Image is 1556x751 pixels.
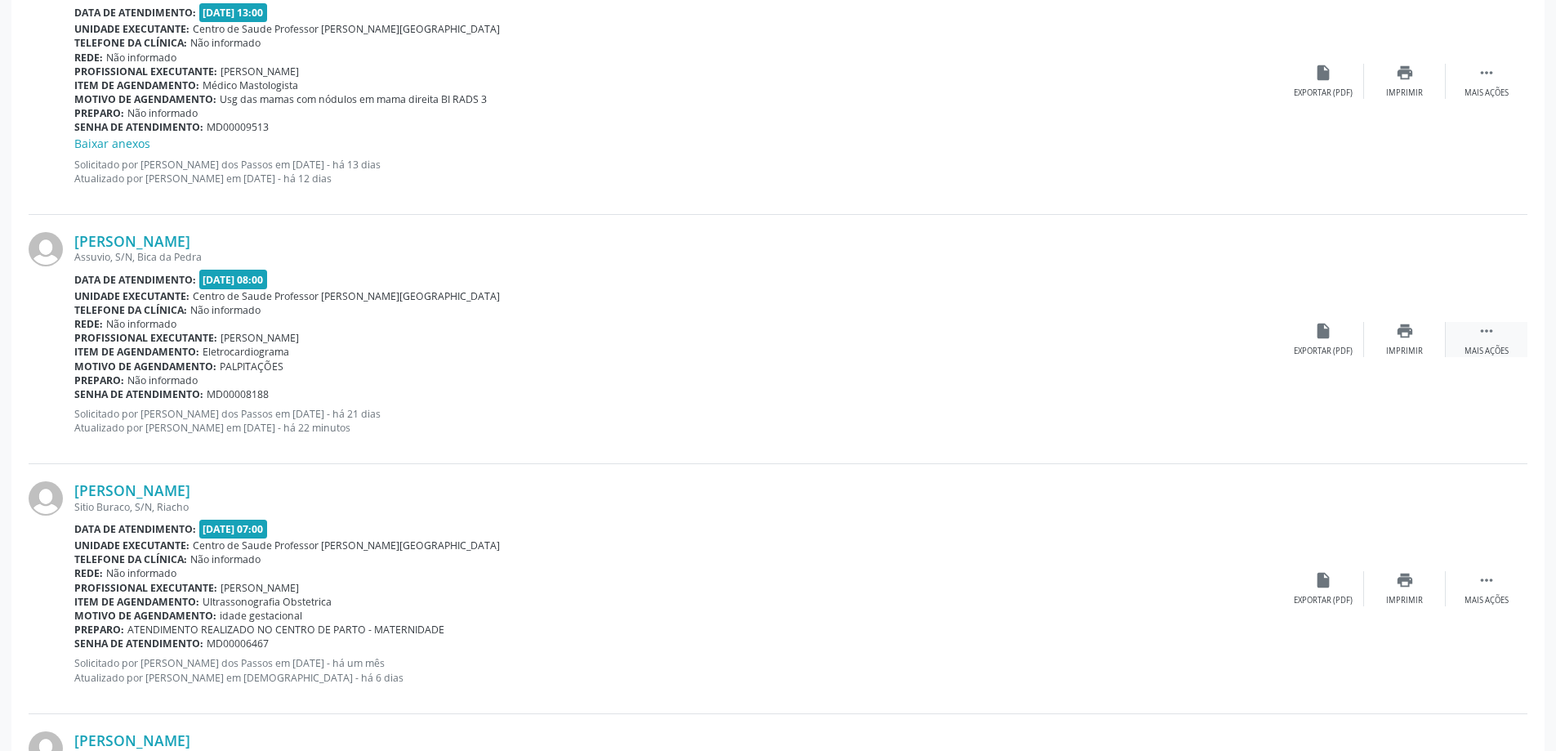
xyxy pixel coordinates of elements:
[203,595,332,609] span: Ultrassonografia Obstetrica
[74,136,150,151] a: Baixar anexos
[1294,346,1353,357] div: Exportar (PDF)
[1314,64,1332,82] i: insert_drive_file
[74,539,189,552] b: Unidade executante:
[74,92,216,106] b: Motivo de agendamento:
[74,36,187,50] b: Telefone da clínica:
[74,289,189,303] b: Unidade executante:
[1478,322,1496,340] i: 
[193,539,500,552] span: Centro de Saude Professor [PERSON_NAME][GEOGRAPHIC_DATA]
[74,373,124,387] b: Preparo:
[1294,595,1353,606] div: Exportar (PDF)
[74,345,199,359] b: Item de agendamento:
[74,106,124,120] b: Preparo:
[74,595,199,609] b: Item de agendamento:
[221,65,299,78] span: [PERSON_NAME]
[74,522,196,536] b: Data de atendimento:
[74,609,216,623] b: Motivo de agendamento:
[221,581,299,595] span: [PERSON_NAME]
[1465,346,1509,357] div: Mais ações
[127,373,198,387] span: Não informado
[74,331,217,345] b: Profissional executante:
[74,250,1282,264] div: Assuvio, S/N, Bica da Pedra
[220,609,302,623] span: idade gestacional
[74,731,190,749] a: [PERSON_NAME]
[199,520,268,539] span: [DATE] 07:00
[207,120,269,134] span: MD00009513
[74,360,216,373] b: Motivo de agendamento:
[74,22,189,36] b: Unidade executante:
[207,387,269,401] span: MD00008188
[203,78,298,92] span: Médico Mastologista
[74,273,196,287] b: Data de atendimento:
[190,303,261,317] span: Não informado
[1396,64,1414,82] i: print
[106,317,176,331] span: Não informado
[74,65,217,78] b: Profissional executante:
[74,637,203,650] b: Senha de atendimento:
[1314,571,1332,589] i: insert_drive_file
[127,106,198,120] span: Não informado
[221,331,299,345] span: [PERSON_NAME]
[74,481,190,499] a: [PERSON_NAME]
[74,303,187,317] b: Telefone da clínica:
[74,120,203,134] b: Senha de atendimento:
[1314,322,1332,340] i: insert_drive_file
[74,581,217,595] b: Profissional executante:
[106,566,176,580] span: Não informado
[220,360,283,373] span: PALPITAÇÕES
[190,552,261,566] span: Não informado
[74,78,199,92] b: Item de agendamento:
[74,552,187,566] b: Telefone da clínica:
[199,3,268,22] span: [DATE] 13:00
[203,345,289,359] span: Eletrocardiograma
[74,51,103,65] b: Rede:
[1396,322,1414,340] i: print
[74,232,190,250] a: [PERSON_NAME]
[1465,87,1509,99] div: Mais ações
[106,51,176,65] span: Não informado
[220,92,487,106] span: Usg das mamas com nódulos em mama direita BI RADS 3
[207,637,269,650] span: MD00006467
[74,656,1282,684] p: Solicitado por [PERSON_NAME] dos Passos em [DATE] - há um mês Atualizado por [PERSON_NAME] em [DE...
[193,289,500,303] span: Centro de Saude Professor [PERSON_NAME][GEOGRAPHIC_DATA]
[193,22,500,36] span: Centro de Saude Professor [PERSON_NAME][GEOGRAPHIC_DATA]
[74,623,124,637] b: Preparo:
[74,566,103,580] b: Rede:
[1294,87,1353,99] div: Exportar (PDF)
[127,623,444,637] span: ATENDIMENTO REALIZADO NO CENTRO DE PARTO - MATERNIDADE
[74,6,196,20] b: Data de atendimento:
[29,232,63,266] img: img
[190,36,261,50] span: Não informado
[1386,346,1423,357] div: Imprimir
[74,500,1282,514] div: Sitio Buraco, S/N, Riacho
[1478,571,1496,589] i: 
[199,270,268,288] span: [DATE] 08:00
[74,317,103,331] b: Rede:
[1478,64,1496,82] i: 
[74,158,1282,186] p: Solicitado por [PERSON_NAME] dos Passos em [DATE] - há 13 dias Atualizado por [PERSON_NAME] em [D...
[74,387,203,401] b: Senha de atendimento:
[1396,571,1414,589] i: print
[74,407,1282,435] p: Solicitado por [PERSON_NAME] dos Passos em [DATE] - há 21 dias Atualizado por [PERSON_NAME] em [D...
[29,481,63,516] img: img
[1386,595,1423,606] div: Imprimir
[1465,595,1509,606] div: Mais ações
[1386,87,1423,99] div: Imprimir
